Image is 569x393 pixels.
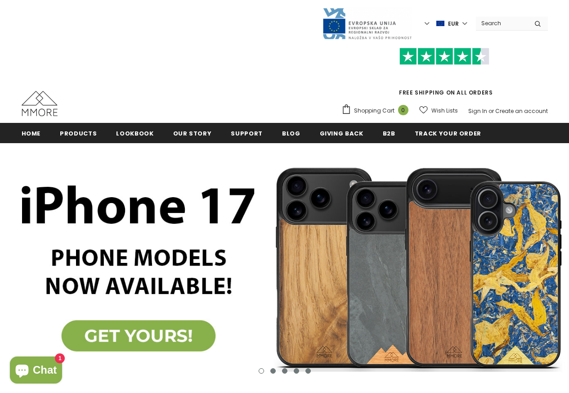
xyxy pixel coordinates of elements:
span: Products [60,129,97,138]
button: 1 [259,368,264,374]
a: Track your order [415,123,481,143]
button: 5 [305,368,311,374]
a: Sign In [468,107,487,115]
a: Lookbook [116,123,153,143]
span: Giving back [320,129,363,138]
span: EUR [448,19,459,28]
a: Our Story [173,123,212,143]
span: FREE SHIPPING ON ALL ORDERS [341,52,548,96]
span: support [231,129,263,138]
button: 2 [270,368,276,374]
span: Home [22,129,41,138]
input: Search Site [476,17,528,30]
a: Products [60,123,97,143]
a: B2B [383,123,395,143]
a: Giving back [320,123,363,143]
a: Home [22,123,41,143]
a: Create an account [495,107,548,115]
span: Our Story [173,129,212,138]
img: MMORE Cases [22,91,58,116]
button: 4 [294,368,299,374]
span: Wish Lists [431,106,458,115]
a: support [231,123,263,143]
span: 0 [398,105,408,115]
span: Blog [282,129,300,138]
a: Blog [282,123,300,143]
a: Wish Lists [419,103,458,118]
a: Javni Razpis [322,19,412,27]
span: B2B [383,129,395,138]
span: Track your order [415,129,481,138]
span: or [488,107,494,115]
img: Trust Pilot Stars [399,48,489,65]
span: Shopping Cart [354,106,394,115]
iframe: Customer reviews powered by Trustpilot [341,65,548,88]
a: Shopping Cart 0 [341,104,413,117]
img: Javni Razpis [322,7,412,40]
span: Lookbook [116,129,153,138]
button: 3 [282,368,287,374]
inbox-online-store-chat: Shopify online store chat [7,357,65,386]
